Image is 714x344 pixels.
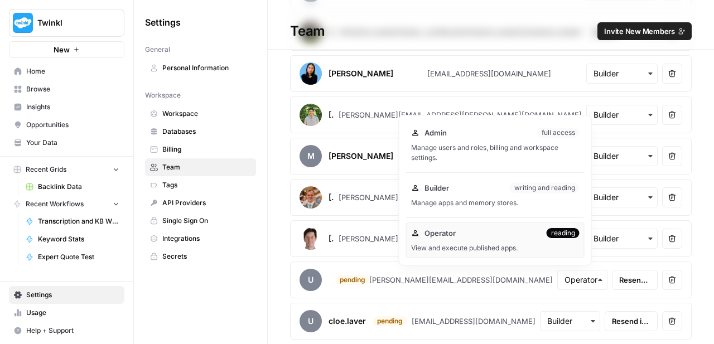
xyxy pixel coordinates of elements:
[162,216,251,226] span: Single Sign On
[26,290,119,300] span: Settings
[26,66,119,76] span: Home
[565,274,600,285] input: Operator
[594,68,650,79] input: Builder
[145,194,256,212] a: API Providers
[594,233,650,244] input: Builder
[38,182,119,192] span: Backlink Data
[373,316,407,326] div: pending
[9,9,124,37] button: Workspace: Twinkl
[9,322,124,340] button: Help + Support
[145,248,256,265] a: Secrets
[9,304,124,322] a: Usage
[369,274,553,285] div: [PERSON_NAME][EMAIL_ADDRESS][DOMAIN_NAME]
[26,102,119,112] span: Insights
[9,80,124,98] a: Browse
[329,109,334,120] div: [PERSON_NAME]
[38,216,119,226] span: Transcription and KB Write
[38,234,119,244] span: Keyword Stats
[412,316,535,327] div: [EMAIL_ADDRESS][DOMAIN_NAME]
[605,311,658,331] button: Resend invite
[145,140,256,158] a: Billing
[411,143,580,163] div: Manage users and roles, billing and workspace settings.
[9,161,124,178] button: Recent Grids
[597,22,692,40] button: Invite New Members
[145,59,256,77] a: Personal Information
[339,233,582,244] div: [PERSON_NAME][EMAIL_ADDRESS][PERSON_NAME][DOMAIN_NAME]
[9,62,124,80] a: Home
[26,326,119,336] span: Help + Support
[145,230,256,248] a: Integrations
[21,230,124,248] a: Keyword Stats
[162,180,251,190] span: Tags
[329,192,334,203] div: [PERSON_NAME]
[54,44,70,55] span: New
[162,63,251,73] span: Personal Information
[424,127,447,138] span: Admin
[21,178,124,196] a: Backlink Data
[9,286,124,304] a: Settings
[411,243,580,253] div: View and execute published apps.
[9,98,124,116] a: Insights
[329,316,366,327] div: cloe.laver
[427,68,551,79] div: [EMAIL_ADDRESS][DOMAIN_NAME]
[339,109,582,120] div: [PERSON_NAME][EMAIL_ADDRESS][PERSON_NAME][DOMAIN_NAME]
[300,186,322,209] img: avatar
[300,227,322,250] img: avatar
[329,151,393,162] div: [PERSON_NAME]
[9,196,124,212] button: Recent Workflows
[300,269,322,291] span: u
[145,176,256,194] a: Tags
[145,45,170,55] span: General
[268,22,714,40] div: Team
[300,104,322,126] img: avatar
[145,105,256,123] a: Workspace
[619,274,650,285] span: Resend invite
[21,248,124,266] a: Expert Quote Test
[612,270,658,290] button: Resend invite
[300,62,322,85] img: avatar
[594,151,650,162] input: Builder
[510,183,580,193] div: writing and reading
[162,144,251,154] span: Billing
[21,212,124,230] a: Transcription and KB Write
[162,234,251,244] span: Integrations
[9,41,124,58] button: New
[26,308,119,318] span: Usage
[329,68,393,79] div: [PERSON_NAME]
[339,192,582,203] div: [PERSON_NAME][EMAIL_ADDRESS][PERSON_NAME][DOMAIN_NAME]
[145,212,256,230] a: Single Sign On
[145,16,181,29] span: Settings
[9,116,124,134] a: Opportunities
[162,251,251,261] span: Secrets
[424,182,449,193] span: Builder
[162,127,251,137] span: Databases
[145,158,256,176] a: Team
[335,275,370,285] div: pending
[26,120,119,130] span: Opportunities
[145,90,181,100] span: Workspace
[594,109,650,120] input: Builder
[594,192,650,203] input: Builder
[9,134,124,152] a: Your Data
[26,84,119,94] span: Browse
[26,199,84,209] span: Recent Workflows
[411,198,580,208] div: Manage apps and memory stores.
[424,227,456,239] span: Operator
[162,109,251,119] span: Workspace
[37,17,105,28] span: Twinkl
[604,26,675,37] span: Invite New Members
[537,128,580,138] div: full access
[13,13,33,33] img: Twinkl Logo
[300,310,322,332] span: u
[162,198,251,208] span: API Providers
[547,228,580,238] div: reading
[145,123,256,140] a: Databases
[26,138,119,148] span: Your Data
[329,233,334,244] div: [PERSON_NAME]
[612,316,650,327] span: Resend invite
[547,316,592,327] input: Builder
[300,145,322,167] span: M
[38,252,119,262] span: Expert Quote Test
[162,162,251,172] span: Team
[26,164,66,175] span: Recent Grids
